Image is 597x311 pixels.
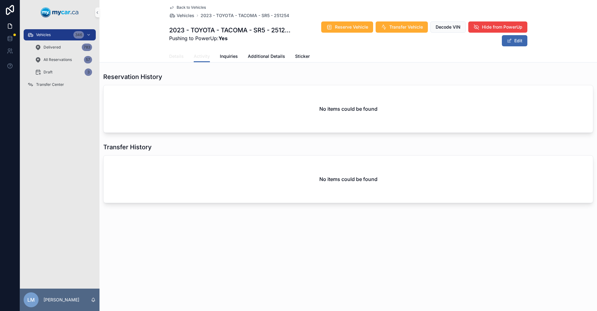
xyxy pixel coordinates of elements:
[430,21,466,33] button: Decode VIN
[27,296,35,304] span: LM
[84,56,92,63] div: 57
[24,79,96,90] a: Transfer Center
[103,72,162,81] h1: Reservation History
[335,24,368,30] span: Reserve Vehicle
[169,5,206,10] a: Back to Vehicles
[436,24,460,30] span: Decode VIN
[389,24,423,30] span: Transfer Vehicle
[295,51,310,63] a: Sticker
[248,53,285,59] span: Additional Details
[31,54,96,65] a: All Reservations57
[24,29,96,40] a: Vehicles346
[44,45,61,50] span: Delivered
[41,7,79,17] img: App logo
[468,21,527,33] button: Hide from PowerUp
[194,51,210,63] a: Activity
[169,35,291,42] span: Pushing to PowerUp:
[295,53,310,59] span: Sticker
[85,68,92,76] div: 3
[177,5,206,10] span: Back to Vehicles
[201,12,289,19] a: 2023 - TOYOTA - TACOMA - SR5 - 251254
[36,32,51,37] span: Vehicles
[31,67,96,78] a: Draft3
[44,297,79,303] p: [PERSON_NAME]
[73,31,84,39] div: 346
[169,53,184,59] span: Details
[31,42,96,53] a: Delivered783
[502,35,527,46] button: Edit
[36,82,64,87] span: Transfer Center
[103,143,152,151] h1: Transfer History
[219,35,228,41] strong: Yes
[248,51,285,63] a: Additional Details
[44,70,53,75] span: Draft
[169,12,194,19] a: Vehicles
[177,12,194,19] span: Vehicles
[20,25,99,98] div: scrollable content
[376,21,428,33] button: Transfer Vehicle
[169,51,184,63] a: Details
[220,51,238,63] a: Inquiries
[82,44,92,51] div: 783
[220,53,238,59] span: Inquiries
[482,24,522,30] span: Hide from PowerUp
[319,105,377,113] h2: No items could be found
[321,21,373,33] button: Reserve Vehicle
[319,175,377,183] h2: No items could be found
[169,26,291,35] h1: 2023 - TOYOTA - TACOMA - SR5 - 251254
[194,53,210,59] span: Activity
[44,57,72,62] span: All Reservations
